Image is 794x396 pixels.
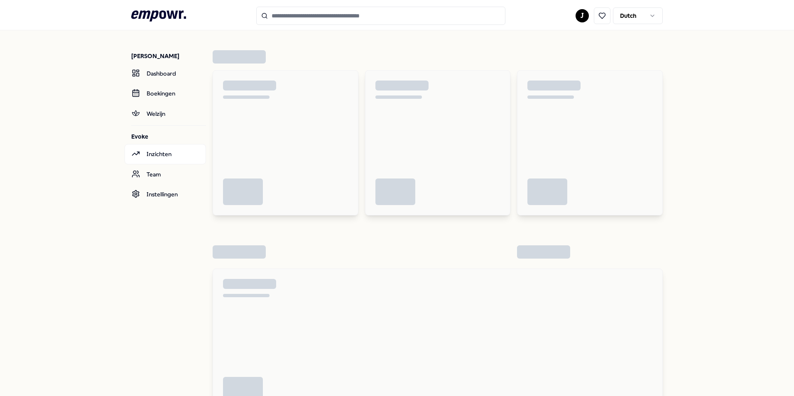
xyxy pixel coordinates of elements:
a: Instellingen [125,184,206,204]
p: [PERSON_NAME] [131,52,206,60]
a: Welzijn [125,104,206,124]
a: Dashboard [125,64,206,83]
p: Evoke [131,132,206,141]
a: Team [125,164,206,184]
input: Search for products, categories or subcategories [256,7,505,25]
button: J [576,9,589,22]
a: Inzichten [125,144,206,164]
a: Boekingen [125,83,206,103]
